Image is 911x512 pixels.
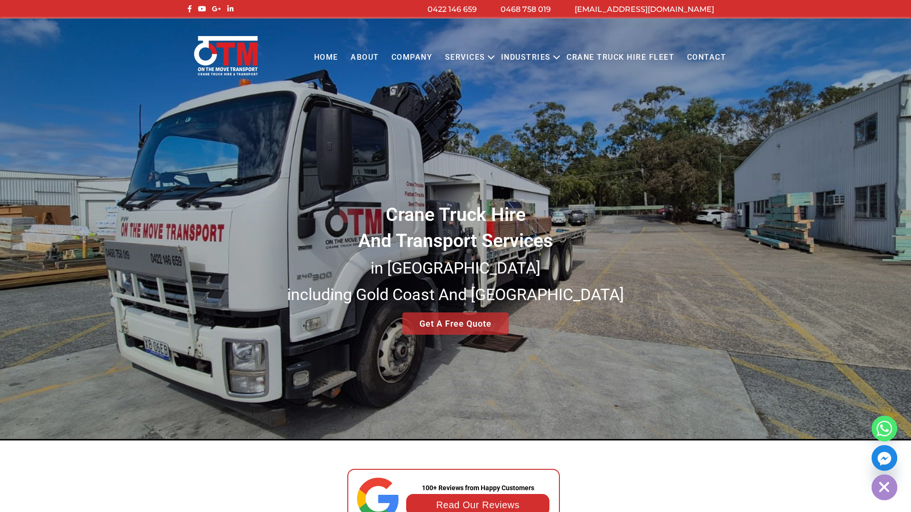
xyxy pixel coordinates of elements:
strong: 100+ Reviews from Happy Customers [422,484,534,492]
a: Contact [680,45,732,71]
a: [EMAIL_ADDRESS][DOMAIN_NAME] [575,5,714,14]
a: Facebook_Messenger [872,445,897,471]
a: Services [439,45,492,71]
a: Crane Truck Hire Fleet [560,45,680,71]
a: About [344,45,385,71]
a: Whatsapp [872,416,897,441]
a: Read Our Reviews [436,500,520,510]
a: 0422 146 659 [428,5,477,14]
a: 0468 758 019 [501,5,551,14]
a: COMPANY [385,45,439,71]
a: Home [307,45,344,71]
a: Industries [495,45,557,71]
